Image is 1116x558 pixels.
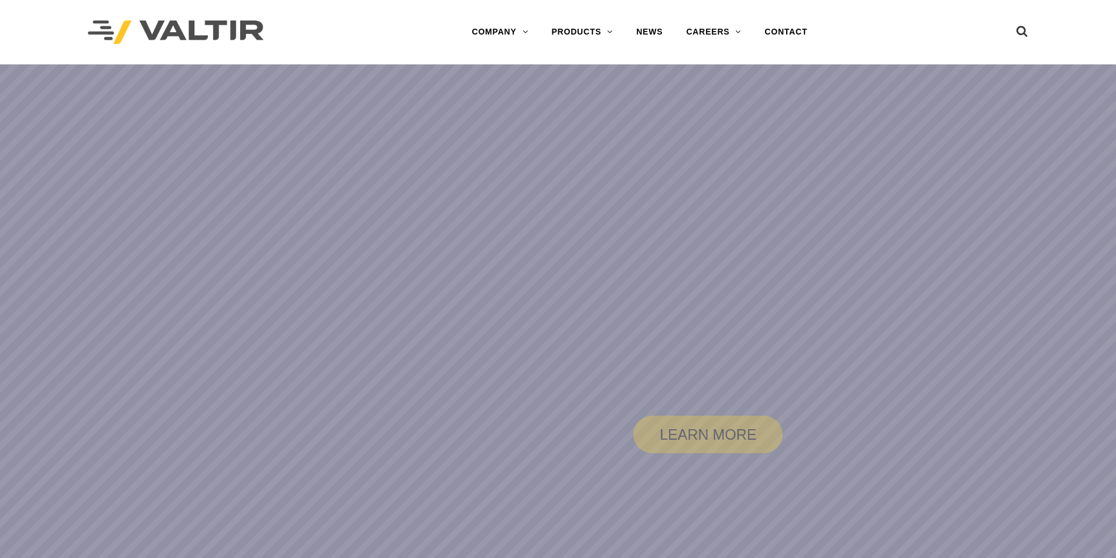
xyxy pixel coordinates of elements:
a: CONTACT [753,20,819,44]
a: COMPANY [460,20,540,44]
a: CAREERS [674,20,753,44]
a: NEWS [624,20,674,44]
a: PRODUCTS [540,20,624,44]
img: Valtir [88,20,264,44]
a: LEARN MORE [633,416,783,453]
